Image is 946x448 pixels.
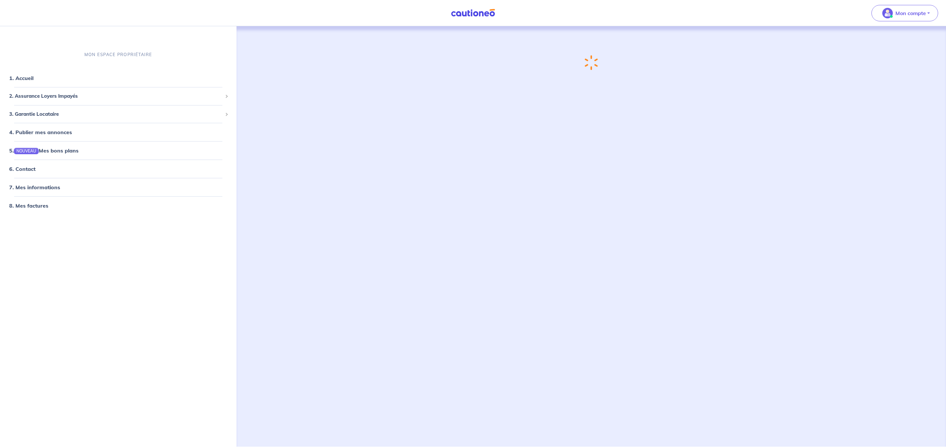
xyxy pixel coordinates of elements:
div: 6. Contact [3,162,234,175]
div: 7. Mes informations [3,181,234,194]
a: 8. Mes factures [9,202,48,209]
div: 2. Assurance Loyers Impayés [3,90,234,103]
div: 5.NOUVEAUMes bons plans [3,144,234,157]
div: 8. Mes factures [3,199,234,212]
img: Cautioneo [448,9,498,17]
img: illu_account_valid_menu.svg [882,8,893,18]
a: 4. Publier mes annonces [9,129,72,135]
button: illu_account_valid_menu.svgMon compte [871,5,938,21]
img: loading-spinner [582,53,600,72]
a: 6. Contact [9,166,35,172]
span: 3. Garantie Locataire [9,110,222,118]
span: 2. Assurance Loyers Impayés [9,92,222,100]
div: 3. Garantie Locataire [3,108,234,120]
div: 4. Publier mes annonces [3,126,234,139]
p: MON ESPACE PROPRIÉTAIRE [84,51,152,58]
a: 5.NOUVEAUMes bons plans [9,147,79,154]
p: Mon compte [895,9,926,17]
div: 1. Accueil [3,71,234,85]
a: 7. Mes informations [9,184,60,191]
a: 1. Accueil [9,75,34,81]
